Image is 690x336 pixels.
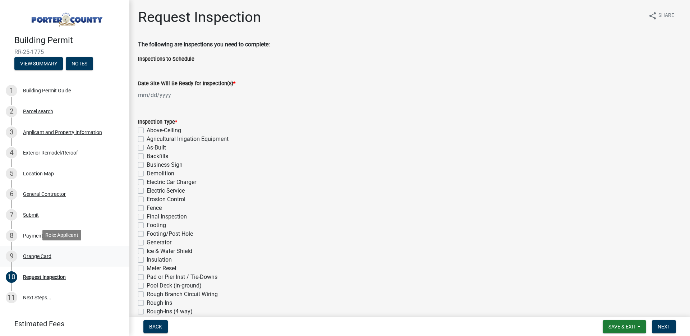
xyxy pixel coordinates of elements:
span: Next [658,324,670,330]
div: 5 [6,168,17,179]
div: Applicant and Property Information [23,130,102,135]
label: Date Site Will Be Ready for Inspection(s) [138,81,235,86]
label: Backfills [147,152,168,161]
label: Final Inspection [147,212,187,221]
label: Insulation [147,256,172,264]
span: Save & Exit [608,324,636,330]
h4: Building Permit [14,35,124,46]
span: RR-25-1775 [14,49,115,55]
label: Electric Car Charger [147,178,196,187]
wm-modal-confirm: Notes [66,61,93,67]
div: Exterior Remodel/Reroof [23,150,78,155]
div: 3 [6,126,17,138]
label: Rough Branch Circuit Wiring [147,290,218,299]
div: 7 [6,209,17,221]
label: Generator [147,238,171,247]
wm-modal-confirm: Summary [14,61,63,67]
button: shareShare [643,9,680,23]
label: Agricultural Irrigation Equipment [147,135,229,143]
div: 8 [6,230,17,241]
label: Ice & Water Shield [147,247,192,256]
div: Request Inspection [23,275,66,280]
label: Pad or Pier Inst / Tie-Downs [147,273,217,281]
label: Demolition [147,169,174,178]
label: Rough-Ins (4 way) [147,307,193,316]
span: Back [149,324,162,330]
button: Save & Exit [603,320,646,333]
div: Role: Applicant [42,230,81,240]
label: Footing/Post Hole [147,230,193,238]
label: Footing [147,221,166,230]
span: Share [658,11,674,20]
div: 10 [6,271,17,283]
div: 11 [6,292,17,303]
div: Building Permit Guide [23,88,71,93]
div: Orange Card [23,254,51,259]
div: 9 [6,250,17,262]
div: General Contractor [23,192,66,197]
i: share [648,11,657,20]
strong: The following are inspections you need to complete: [138,41,270,48]
div: 6 [6,188,17,200]
button: Back [143,320,168,333]
div: 2 [6,106,17,117]
label: Rough-Ins [147,299,172,307]
div: Payment [23,233,43,238]
button: Notes [66,57,93,70]
div: 1 [6,85,17,96]
img: Porter County, Indiana [14,8,118,28]
label: Above-Ceiling [147,126,181,135]
label: Business Sign [147,161,183,169]
a: Estimated Fees [6,317,118,331]
button: Next [652,320,676,333]
div: Submit [23,212,39,217]
label: Electric Service [147,187,185,195]
button: View Summary [14,57,63,70]
h1: Request Inspection [138,9,261,26]
label: As-Built [147,143,166,152]
input: mm/dd/yyyy [138,88,204,102]
div: Location Map [23,171,54,176]
label: Fence [147,204,162,212]
div: 4 [6,147,17,158]
label: Pool Deck (in-ground) [147,281,202,290]
label: Inspection Type [138,120,177,125]
label: Erosion Control [147,195,185,204]
label: Meter Reset [147,264,176,273]
div: Parcel search [23,109,53,114]
label: Inspections to Schedule [138,57,194,62]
